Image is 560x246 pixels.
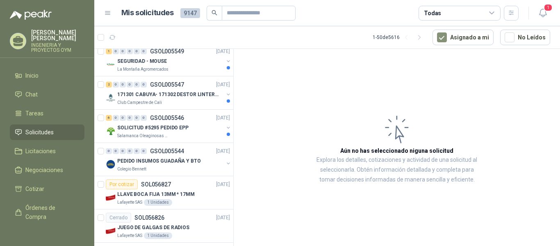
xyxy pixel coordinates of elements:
span: Negociaciones [25,166,63,175]
img: Company Logo [106,60,116,69]
p: [DATE] [216,214,230,222]
span: Órdenes de Compra [25,203,77,221]
span: Inicio [25,71,39,80]
img: Company Logo [106,193,116,202]
img: Company Logo [106,226,116,236]
div: Todas [424,9,441,18]
span: Chat [25,90,38,99]
div: 0 [134,115,140,121]
div: 0 [120,115,126,121]
div: 1 - 50 de 5616 [373,31,426,44]
div: Cerrado [106,213,131,223]
div: 1 Unidades [144,232,172,239]
p: SOL056827 [141,182,171,187]
a: Cotizar [10,181,84,197]
span: Solicitudes [25,128,54,137]
p: Club Campestre de Cali [117,99,162,106]
p: GSOL005546 [150,115,184,121]
h3: Aún no has seleccionado niguna solicitud [340,146,453,155]
div: 0 [127,82,133,87]
span: search [212,10,217,16]
p: Lafayette SAS [117,199,142,206]
div: 0 [141,115,147,121]
span: Licitaciones [25,147,56,156]
button: 1 [535,6,550,21]
p: [DATE] [216,181,230,189]
div: 0 [113,115,119,121]
p: 171301 CABUYA- 171302 DESTOR LINTER- 171305 PINZA [117,91,219,99]
a: Órdenes de Compra [10,200,84,225]
div: 6 [106,115,112,121]
img: Company Logo [106,159,116,169]
span: 9147 [180,8,200,18]
div: 0 [127,148,133,154]
div: 0 [113,48,119,54]
p: INGENIERIA Y PROYECTOS OYM [31,43,84,53]
p: GSOL005547 [150,82,184,87]
p: GSOL005549 [150,48,184,54]
img: Company Logo [106,93,116,103]
div: 0 [134,48,140,54]
div: 1 [106,48,112,54]
div: 0 [120,148,126,154]
p: SOL056826 [134,215,164,221]
div: 0 [127,48,133,54]
div: 0 [141,82,147,87]
span: 1 [544,4,553,11]
a: Chat [10,87,84,102]
a: 0 0 0 0 0 0 GSOL005544[DATE] Company LogoPEDIDO INSUMOS GUADAÑA Y BTOColegio Bennett [106,146,232,172]
a: Inicio [10,68,84,83]
a: Tareas [10,106,84,121]
a: Por cotizarSOL056827[DATE] Company LogoLLAVE BOCA FIJA 13MM * 17MMLafayette SAS1 Unidades [94,176,233,209]
div: 0 [120,82,126,87]
p: [DATE] [216,147,230,155]
div: 0 [127,115,133,121]
p: GSOL005544 [150,148,184,154]
p: JUEGO DE GALGAS DE RADIOS [117,224,189,232]
span: Tareas [25,109,43,118]
span: Cotizar [25,184,44,193]
a: CerradoSOL056826[DATE] Company LogoJUEGO DE GALGAS DE RADIOSLafayette SAS1 Unidades [94,209,233,243]
p: [DATE] [216,48,230,55]
img: Company Logo [106,126,116,136]
p: Lafayette SAS [117,232,142,239]
div: 2 [106,82,112,87]
div: Por cotizar [106,179,138,189]
div: 1 Unidades [144,199,172,206]
p: Salamanca Oleaginosas SAS [117,133,169,139]
div: 0 [134,82,140,87]
img: Logo peakr [10,10,52,20]
a: Licitaciones [10,143,84,159]
p: SEGURIDAD - MOUSE [117,57,167,65]
div: 0 [141,48,147,54]
a: Solicitudes [10,124,84,140]
button: Asignado a mi [433,30,494,45]
p: LLAVE BOCA FIJA 13MM * 17MM [117,191,195,198]
div: 0 [141,148,147,154]
div: 0 [120,48,126,54]
p: [PERSON_NAME] [PERSON_NAME] [31,30,84,41]
a: 2 0 0 0 0 0 GSOL005547[DATE] Company Logo171301 CABUYA- 171302 DESTOR LINTER- 171305 PINZAClub Ca... [106,80,232,106]
div: 0 [106,148,112,154]
div: 0 [113,148,119,154]
p: [DATE] [216,114,230,122]
h1: Mis solicitudes [121,7,174,19]
p: Colegio Bennett [117,166,146,172]
p: La Montaña Agromercados [117,66,168,73]
button: No Leídos [500,30,550,45]
p: SOLICITUD #5295 PEDIDO EPP [117,124,189,132]
p: [DATE] [216,81,230,89]
div: 0 [134,148,140,154]
p: Explora los detalles, cotizaciones y actividad de una solicitud al seleccionarla. Obtén informaci... [316,155,478,185]
a: 1 0 0 0 0 0 GSOL005549[DATE] Company LogoSEGURIDAD - MOUSELa Montaña Agromercados [106,46,232,73]
div: 0 [113,82,119,87]
a: Negociaciones [10,162,84,178]
p: PEDIDO INSUMOS GUADAÑA Y BTO [117,157,201,165]
a: 6 0 0 0 0 0 GSOL005546[DATE] Company LogoSOLICITUD #5295 PEDIDO EPPSalamanca Oleaginosas SAS [106,113,232,139]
